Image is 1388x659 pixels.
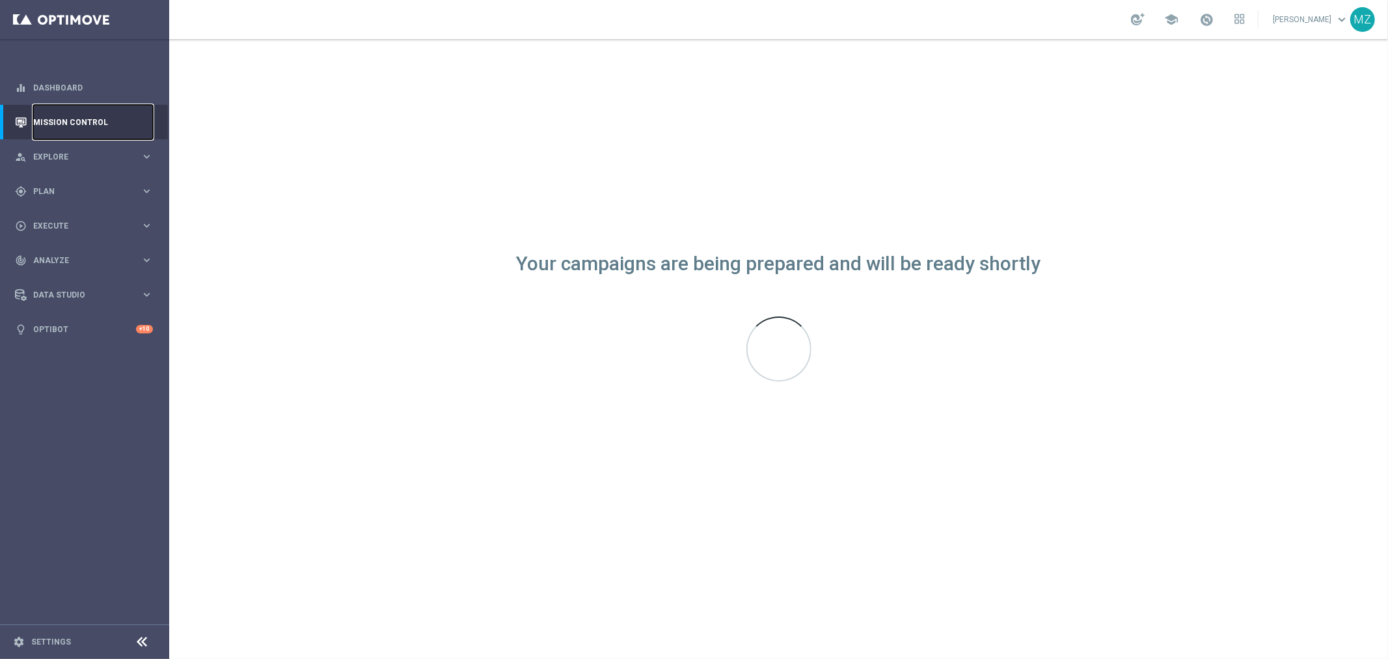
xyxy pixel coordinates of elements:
button: Data Studio keyboard_arrow_right [14,290,154,300]
i: track_changes [15,255,27,266]
button: equalizer Dashboard [14,83,154,93]
button: gps_fixed Plan keyboard_arrow_right [14,186,154,197]
i: play_circle_outline [15,220,27,232]
span: Explore [33,153,141,161]
span: school [1164,12,1178,27]
button: lightbulb Optibot +10 [14,324,154,335]
i: person_search [15,151,27,163]
button: play_circle_outline Execute keyboard_arrow_right [14,221,154,231]
div: Explore [15,151,141,163]
span: Data Studio [33,291,141,299]
div: Mission Control [15,105,153,139]
div: Data Studio [15,289,141,301]
a: [PERSON_NAME]keyboard_arrow_down [1272,10,1350,29]
i: settings [13,636,25,648]
i: keyboard_arrow_right [141,150,153,163]
i: equalizer [15,82,27,94]
span: Analyze [33,257,141,264]
button: Mission Control [14,117,154,128]
button: person_search Explore keyboard_arrow_right [14,152,154,162]
div: MZ [1350,7,1375,32]
div: Optibot [15,312,153,346]
i: gps_fixed [15,186,27,197]
a: Dashboard [33,70,153,105]
i: keyboard_arrow_right [141,288,153,301]
div: Analyze [15,255,141,266]
a: Settings [31,638,71,646]
div: Dashboard [15,70,153,105]
i: lightbulb [15,324,27,335]
div: +10 [136,325,153,333]
i: keyboard_arrow_right [141,254,153,266]
i: keyboard_arrow_right [141,219,153,232]
span: Plan [33,188,141,195]
button: track_changes Analyze keyboard_arrow_right [14,255,154,266]
div: Plan [15,186,141,197]
i: keyboard_arrow_right [141,185,153,197]
a: Optibot [33,312,136,346]
span: Execute [33,222,141,230]
span: keyboard_arrow_down [1335,12,1349,27]
div: Your campaigns are being prepared and will be ready shortly [517,259,1041,270]
a: Mission Control [33,105,153,139]
div: Execute [15,220,141,232]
